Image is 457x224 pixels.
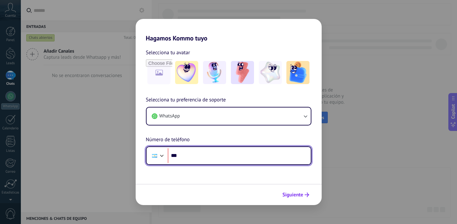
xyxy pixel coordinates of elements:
img: -1.jpeg [175,61,198,84]
button: Siguiente [280,189,312,200]
h2: Hagamos Kommo tuyo [136,19,322,42]
img: -3.jpeg [231,61,254,84]
button: WhatsApp [147,108,311,125]
img: -5.jpeg [286,61,309,84]
span: WhatsApp [159,113,180,119]
span: Número de teléfono [146,136,190,144]
span: Selecciona tu preferencia de soporte [146,96,226,104]
img: -4.jpeg [259,61,282,84]
span: Selecciona tu avatar [146,48,190,57]
div: Argentina: + 54 [148,149,161,162]
span: Siguiente [283,193,303,197]
img: -2.jpeg [203,61,226,84]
